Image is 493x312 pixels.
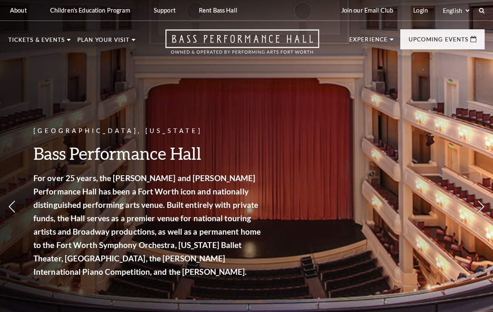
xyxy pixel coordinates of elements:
p: Support [154,7,175,14]
p: Experience [349,37,388,47]
p: About [10,7,27,14]
p: Children's Education Program [50,7,130,14]
strong: For over 25 years, the [PERSON_NAME] and [PERSON_NAME] Performance Hall has been a Fort Worth ico... [33,173,261,276]
p: Rent Bass Hall [199,7,237,14]
select: Select: [441,7,471,15]
p: Plan Your Visit [77,37,130,47]
h3: Bass Performance Hall [33,143,263,164]
p: Upcoming Events [409,37,468,47]
p: Tickets & Events [8,37,65,47]
p: [GEOGRAPHIC_DATA], [US_STATE] [33,126,263,136]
